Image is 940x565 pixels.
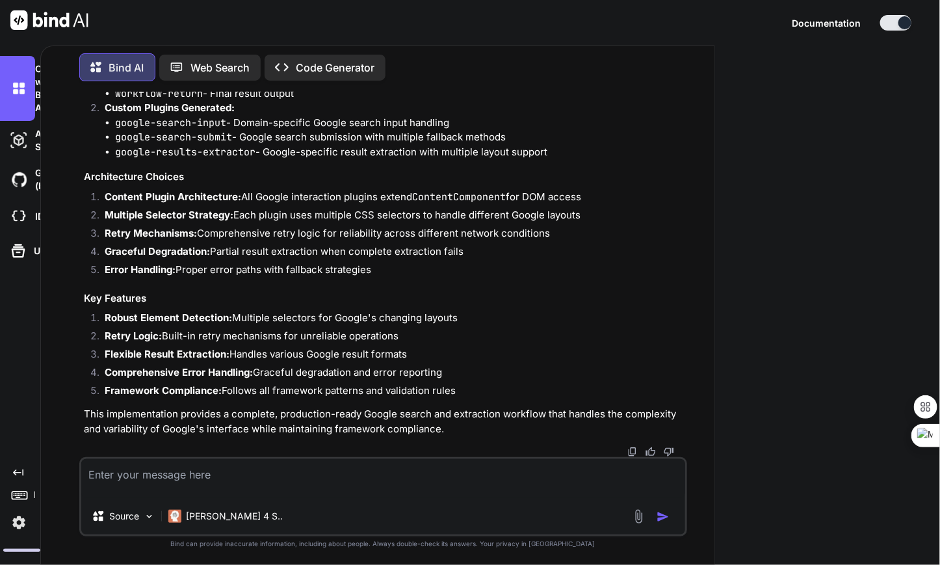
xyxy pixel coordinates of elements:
[105,384,222,397] strong: Framework Compliance:
[95,347,685,365] li: Handles various Google result formats
[105,209,234,221] strong: Multiple Selector Strategy:
[105,330,163,342] strong: Retry Logic:
[30,127,64,153] p: AI Studio
[95,244,685,263] li: Partial result extraction when complete extraction fails
[413,191,506,204] code: ContentComponent
[95,311,685,329] li: Multiple selectors for Google's changing layouts
[95,208,685,226] li: Each plugin uses multiple CSS selectors to handle different Google layouts
[8,129,30,151] img: darkAi-studio
[116,87,203,100] code: workflow-return
[79,539,687,549] p: Bind can provide inaccurate information, including about people. Always double-check its answers....
[10,10,88,30] img: Bind AI
[187,510,283,523] p: [PERSON_NAME] 4 S..
[85,291,685,306] h3: Key Features
[116,146,256,159] code: google-results-extractor
[296,60,375,75] p: Code Generator
[95,384,685,402] li: Follows all framework patterns and validation rules
[116,86,685,101] li: - Final result output
[95,226,685,244] li: Comprehensive retry logic for reliability across different network conditions
[792,16,861,30] button: Documentation
[109,60,144,75] p: Bind AI
[85,407,685,436] p: This implementation provides a complete, production-ready Google search and extraction workflow t...
[30,516,35,529] p: [PERSON_NAME]
[95,190,685,208] li: All Google interaction plugins extend for DOM access
[646,447,656,457] img: like
[627,447,638,457] img: copy
[85,170,685,185] h3: Architecture Choices
[168,510,181,523] img: Claude 4 Sonnet
[8,512,30,534] img: settings
[116,145,685,160] li: - Google-specific result extraction with multiple layout support
[8,205,30,228] img: cloudideIcon
[30,210,49,223] p: IDE
[95,329,685,347] li: Built-in retry mechanisms for unreliable operations
[105,245,211,257] strong: Graceful Degradation:
[29,488,35,501] p: Keyboard
[105,227,198,239] strong: Retry Mechanisms:
[116,116,227,129] code: google-search-input
[8,168,30,191] img: githubDark
[105,348,230,360] strong: Flexible Result Extraction:
[110,510,140,523] p: Source
[116,131,233,144] code: google-search-submit
[105,101,235,114] strong: Custom Plugins Generated:
[144,511,155,522] img: Pick Models
[116,130,685,145] li: - Google search submission with multiple fallback methods
[105,191,242,203] strong: Content Plugin Architecture:
[664,447,674,457] img: dislike
[191,60,250,75] p: Web Search
[105,263,176,276] strong: Error Handling:
[631,509,646,524] img: attachment
[116,116,685,131] li: - Domain-specific Google search input handling
[95,263,685,281] li: Proper error paths with fallback strategies
[95,365,685,384] li: Graceful degradation and error reporting
[29,244,66,257] p: Upload
[105,366,254,378] strong: Comprehensive Error Handling:
[8,77,30,99] img: darkChat
[105,311,233,324] strong: Robust Element Detection:
[792,18,861,29] span: Documentation
[657,510,670,523] img: icon
[30,166,65,192] p: Github (beta)
[30,62,56,114] p: Chat with Bind AI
